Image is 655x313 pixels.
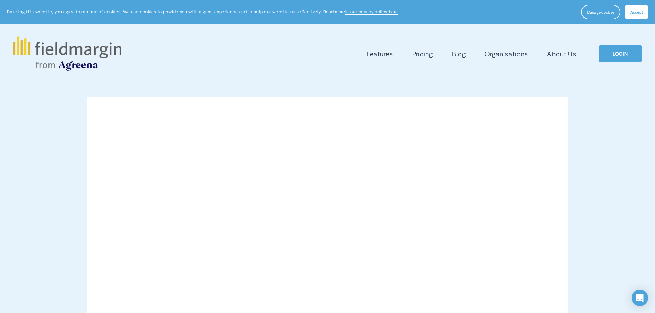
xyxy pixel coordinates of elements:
button: Manage cookies [581,5,620,19]
a: LOGIN [599,45,642,63]
a: folder dropdown [367,48,393,59]
div: Open Intercom Messenger [632,290,648,306]
span: Features [367,49,393,59]
span: Accept [630,9,643,15]
a: Organisations [485,48,528,59]
span: Manage cookies [587,9,614,15]
button: Accept [625,5,648,19]
a: in our privacy policy here [345,9,398,15]
a: About Us [547,48,576,59]
p: By using this website, you agree to our use of cookies. We use cookies to provide you with a grea... [7,9,399,15]
a: Blog [452,48,466,59]
a: Pricing [412,48,433,59]
img: fieldmargin.com [13,36,121,71]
